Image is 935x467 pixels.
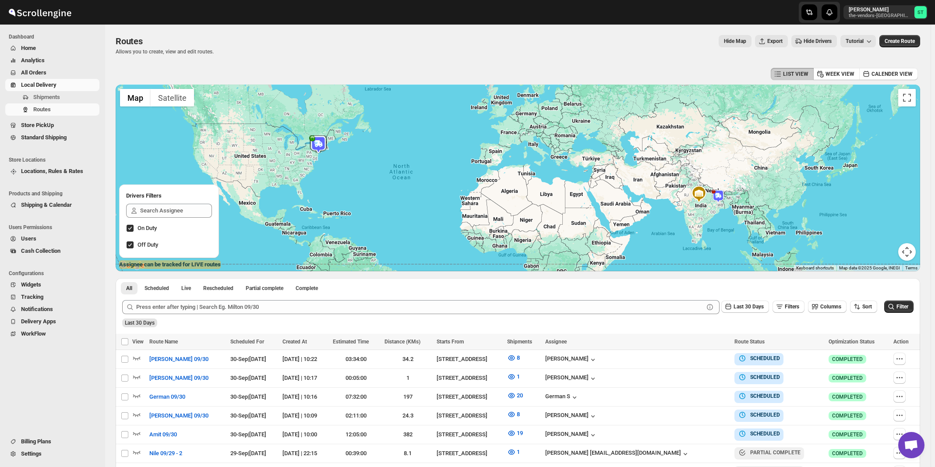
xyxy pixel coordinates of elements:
[144,390,191,404] button: German 09/30
[734,304,764,310] span: Last 30 Days
[203,285,233,292] span: Rescheduled
[849,13,911,18] p: the-vendors-[GEOGRAPHIC_DATA]
[33,106,51,113] span: Routes
[517,430,523,436] span: 19
[502,351,525,365] button: 8
[5,54,99,67] button: Analytics
[126,191,212,200] h2: Drivers Filters
[502,445,525,459] button: 1
[282,355,328,364] div: [DATE] | 10:22
[5,245,99,257] button: Cash Collection
[138,241,158,248] span: Off Duty
[917,10,924,15] text: ST
[905,265,917,270] a: Terms (opens in new tab)
[545,431,597,439] button: [PERSON_NAME]
[502,389,528,403] button: 20
[898,89,916,106] button: Toggle fullscreen view
[5,448,99,460] button: Settings
[230,393,266,400] span: 30-Sep | [DATE]
[120,89,151,106] button: Show street map
[517,449,520,455] span: 1
[893,339,909,345] span: Action
[750,374,780,380] b: SCHEDULED
[21,81,56,88] span: Local Delivery
[144,446,187,460] button: Nile 09/29 - 2
[138,225,157,231] span: On Duty
[721,301,769,313] button: Last 30 Days
[808,301,847,313] button: Columns
[5,91,99,103] button: Shipments
[144,428,182,442] button: Amit 09/30
[132,339,144,345] span: View
[333,393,380,401] div: 07:32:00
[832,450,863,457] span: COMPLETED
[21,122,54,128] span: Store PickUp
[832,393,863,400] span: COMPLETED
[804,38,832,45] span: Hide Drivers
[502,370,525,384] button: 1
[9,270,101,277] span: Configurations
[126,285,132,292] span: All
[840,35,876,47] button: Tutorial
[144,409,214,423] button: [PERSON_NAME] 09/30
[879,35,920,47] button: Create Route
[333,411,380,420] div: 02:11:00
[545,393,579,402] button: German S
[832,375,863,382] span: COMPLETED
[282,393,328,401] div: [DATE] | 10:16
[791,35,837,47] button: Hide Drivers
[149,339,178,345] span: Route Name
[149,374,208,382] span: [PERSON_NAME] 09/30
[502,407,525,421] button: 8
[796,265,834,271] button: Keyboard shortcuts
[750,431,780,437] b: SCHEDULED
[149,430,177,439] span: Amit 09/30
[119,260,221,269] label: Assignee can be tracked for LIVE routes
[5,42,99,54] button: Home
[21,438,51,445] span: Billing Plans
[859,68,918,80] button: CALENDER VIEW
[738,354,780,363] button: SCHEDULED
[230,339,264,345] span: Scheduled For
[151,89,194,106] button: Show satellite imagery
[545,374,597,383] button: [PERSON_NAME]
[437,355,502,364] div: [STREET_ADDRESS]
[333,430,380,439] div: 12:05:00
[755,35,788,47] button: Export
[738,448,801,457] button: PARTIAL COMPLETE
[5,233,99,245] button: Users
[9,156,101,163] span: Store Locations
[750,412,780,418] b: SCHEDULED
[333,374,380,382] div: 00:05:00
[813,68,860,80] button: WEEK VIEW
[21,318,56,325] span: Delivery Apps
[21,450,42,457] span: Settings
[385,374,431,382] div: 1
[437,449,502,458] div: [STREET_ADDRESS]
[385,393,431,401] div: 197
[832,431,863,438] span: COMPLETED
[771,68,814,80] button: LIST VIEW
[545,355,597,364] div: [PERSON_NAME]
[385,430,431,439] div: 382
[839,265,900,270] span: Map data ©2025 Google, INEGI
[21,248,60,254] span: Cash Collection
[9,190,101,197] span: Products and Shipping
[282,374,328,382] div: [DATE] | 10:17
[871,71,913,78] span: CALENDER VIEW
[738,410,780,419] button: SCHEDULED
[437,411,502,420] div: [STREET_ADDRESS]
[230,412,266,419] span: 30-Sep | [DATE]
[738,392,780,400] button: SCHEDULED
[33,94,60,100] span: Shipments
[843,5,928,19] button: User menu
[282,449,328,458] div: [DATE] | 22:15
[282,339,307,345] span: Created At
[230,450,266,456] span: 29-Sep | [DATE]
[437,393,502,401] div: [STREET_ADDRESS]
[230,375,266,381] span: 30-Sep | [DATE]
[517,354,520,361] span: 8
[9,224,101,231] span: Users Permissions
